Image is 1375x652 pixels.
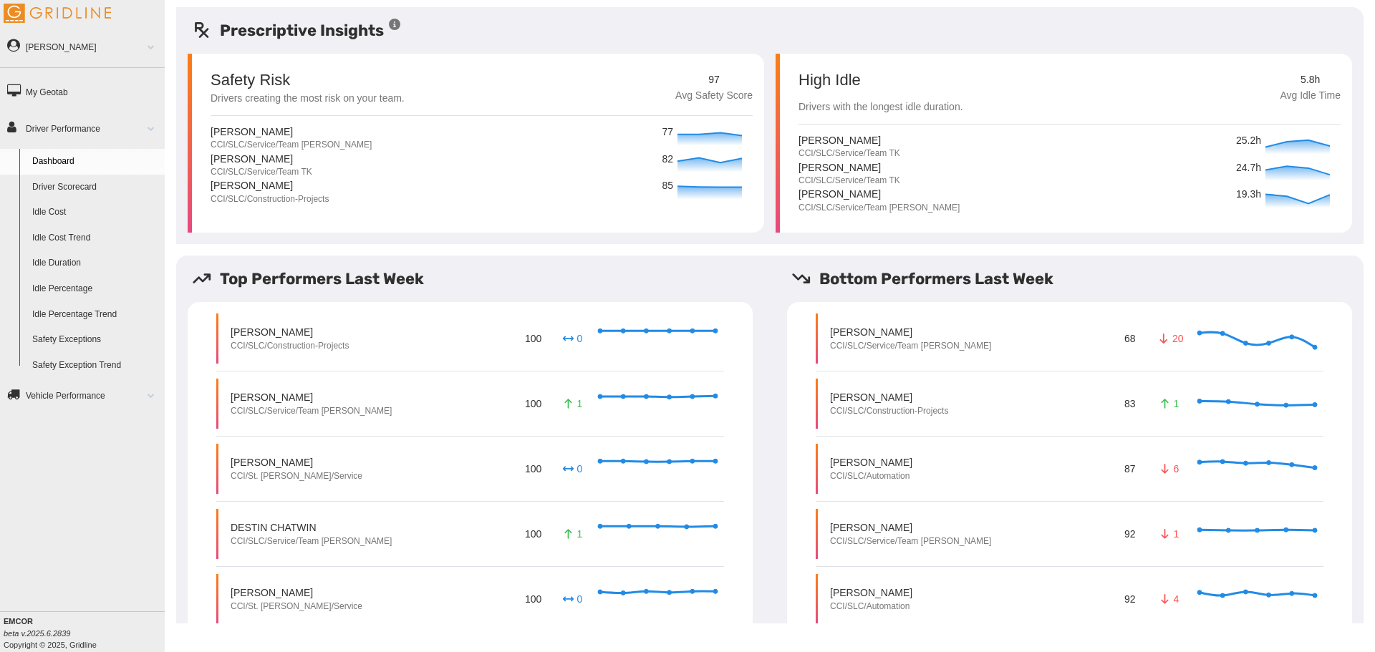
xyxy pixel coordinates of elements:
[1236,160,1262,176] p: 24.7h
[830,405,948,417] p: CCI/SLC/Construction-Projects
[211,166,312,178] p: CCI/SLC/Service/Team TK
[799,133,900,147] p: [PERSON_NAME]
[231,520,392,535] p: Destin Chatwin
[830,535,991,548] p: CCI/SLC/Service/Team [PERSON_NAME]
[1157,592,1180,606] p: 4
[662,152,674,167] p: 82
[231,535,392,548] p: CCI/SLC/Service/Team [PERSON_NAME]
[830,470,912,482] p: CCI/SLC/Automation
[662,178,674,194] p: 85
[231,470,362,482] p: CCI/St. [PERSON_NAME]/Service
[26,175,165,200] a: Driver Scorecard
[26,200,165,225] a: Idle Cost
[26,276,165,302] a: Idle Percentage
[231,585,362,600] p: [PERSON_NAME]
[4,629,70,638] i: beta v.2025.6.2839
[830,390,948,404] p: [PERSON_NAME]
[561,331,584,346] p: 0
[26,353,165,379] a: Safety Exception Trend
[211,125,372,139] p: [PERSON_NAME]
[192,267,764,291] h5: Top Performers Last Week
[662,125,674,140] p: 77
[1157,462,1180,476] p: 6
[830,600,912,613] p: CCI/SLC/Automation
[522,589,544,608] p: 100
[1121,394,1138,413] p: 83
[26,327,165,353] a: Safety Exceptions
[522,394,544,413] p: 100
[1121,589,1138,608] p: 92
[799,160,900,175] p: [PERSON_NAME]
[830,455,912,469] p: [PERSON_NAME]
[231,600,362,613] p: CCI/St. [PERSON_NAME]/Service
[830,520,991,535] p: [PERSON_NAME]
[4,4,111,23] img: Gridline
[26,225,165,251] a: Idle Cost Trend
[675,72,753,88] p: 97
[211,178,329,193] p: [PERSON_NAME]
[799,99,963,115] p: Drivers with the longest idle duration.
[561,462,584,476] p: 0
[1121,524,1138,543] p: 92
[1280,88,1341,104] p: Avg Idle Time
[830,585,912,600] p: [PERSON_NAME]
[211,139,372,151] p: CCI/SLC/Service/Team [PERSON_NAME]
[26,250,165,276] a: Idle Duration
[231,340,349,352] p: CCI/SLC/Construction-Projects
[1157,527,1180,541] p: 1
[1280,72,1341,88] p: 5.8h
[799,72,963,88] p: High Idle
[791,267,1364,291] h5: Bottom Performers Last Week
[211,193,329,205] p: CCI/SLC/Construction-Projects
[561,396,584,411] p: 1
[211,72,290,88] p: Safety Risk
[830,340,991,352] p: CCI/SLC/Service/Team [PERSON_NAME]
[561,592,584,606] p: 0
[1236,187,1262,203] p: 19.3h
[799,187,960,201] p: [PERSON_NAME]
[522,459,544,478] p: 100
[26,149,165,175] a: Dashboard
[211,152,312,166] p: [PERSON_NAME]
[192,19,402,42] h5: Prescriptive Insights
[231,325,349,339] p: [PERSON_NAME]
[231,390,392,404] p: [PERSON_NAME]
[4,615,165,651] div: Copyright © 2025, Gridline
[522,329,544,348] p: 100
[561,527,584,541] p: 1
[26,302,165,328] a: Idle Percentage Trend
[4,617,33,626] b: EMCOR
[1121,329,1138,348] p: 68
[211,91,405,107] p: Drivers creating the most risk on your team.
[1157,396,1180,411] p: 1
[1236,133,1262,149] p: 25.2h
[830,325,991,339] p: [PERSON_NAME]
[231,405,392,417] p: CCI/SLC/Service/Team [PERSON_NAME]
[231,455,362,469] p: [PERSON_NAME]
[799,175,900,187] p: CCI/SLC/Service/Team TK
[799,147,900,160] p: CCI/SLC/Service/Team TK
[522,524,544,543] p: 100
[1157,331,1180,346] p: 20
[1121,459,1138,478] p: 87
[799,202,960,214] p: CCI/SLC/Service/Team [PERSON_NAME]
[675,88,753,104] p: Avg Safety Score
